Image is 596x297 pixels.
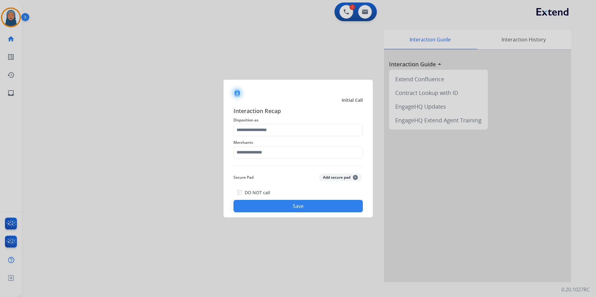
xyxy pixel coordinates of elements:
span: Interaction Recap [233,106,363,116]
span: Merchants [233,139,363,146]
span: Initial Call [342,97,363,103]
p: 0.20.1027RC [561,286,590,293]
span: Secure Pad [233,174,253,181]
button: Add secure pad+ [319,174,362,181]
span: Disposition as [233,116,363,124]
img: contact-recap-line.svg [233,166,363,167]
label: DO NOT call [245,190,270,196]
span: + [353,175,358,180]
img: contactIcon [230,86,245,101]
button: Save [233,200,363,212]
